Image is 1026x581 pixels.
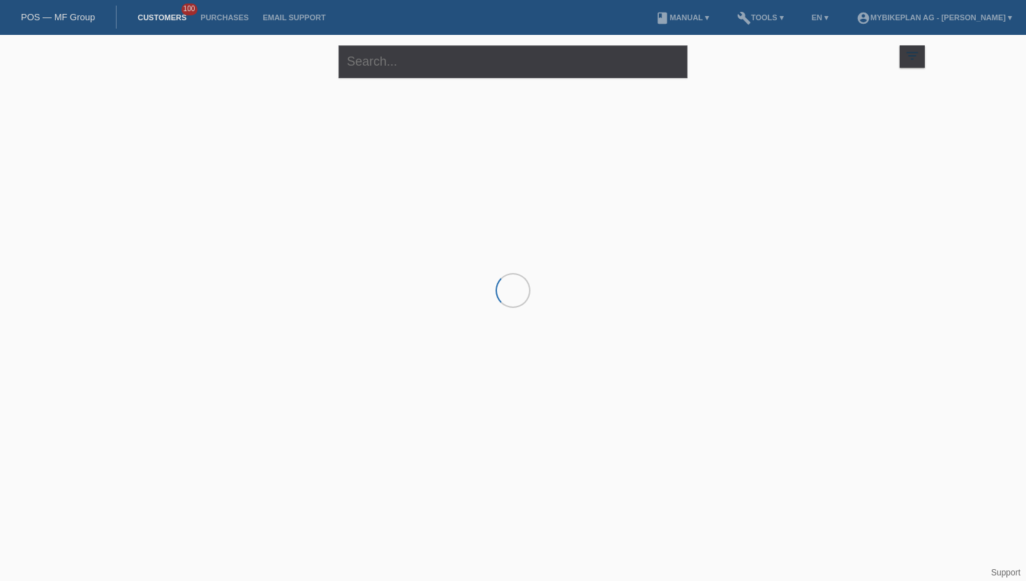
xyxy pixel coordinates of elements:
[805,13,835,22] a: EN ▾
[737,11,751,25] i: build
[21,12,95,22] a: POS — MF Group
[730,13,791,22] a: buildTools ▾
[181,3,198,15] span: 100
[193,13,255,22] a: Purchases
[648,13,716,22] a: bookManual ▾
[905,48,920,64] i: filter_list
[856,11,870,25] i: account_circle
[131,13,193,22] a: Customers
[991,568,1020,578] a: Support
[849,13,1019,22] a: account_circleMybikeplan AG - [PERSON_NAME] ▾
[339,45,687,78] input: Search...
[655,11,669,25] i: book
[255,13,332,22] a: Email Support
